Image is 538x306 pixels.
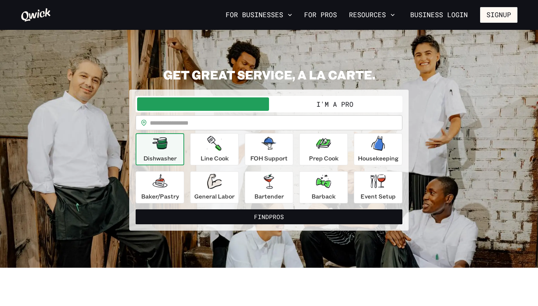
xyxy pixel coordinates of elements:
a: Business Login [404,7,474,23]
button: Prep Cook [299,133,348,165]
button: FOH Support [245,133,293,165]
button: Line Cook [190,133,239,165]
p: Barback [312,192,336,201]
p: General Labor [194,192,235,201]
button: Bartender [245,171,293,203]
button: Dishwasher [136,133,184,165]
button: I'm a Pro [269,97,401,111]
p: FOH Support [250,154,288,163]
p: Dishwasher [143,154,177,163]
button: Barback [299,171,348,203]
button: Housekeeping [354,133,402,165]
p: Baker/Pastry [141,192,179,201]
button: For Businesses [223,9,295,21]
p: Housekeeping [358,154,399,163]
button: General Labor [190,171,239,203]
a: For Pros [301,9,340,21]
button: FindPros [136,209,402,224]
p: Line Cook [201,154,229,163]
p: Bartender [254,192,284,201]
button: Event Setup [354,171,402,203]
button: Signup [480,7,517,23]
p: Prep Cook [309,154,338,163]
button: I'm a Business [137,97,269,111]
button: Baker/Pastry [136,171,184,203]
p: Event Setup [361,192,396,201]
button: Resources [346,9,398,21]
h2: GET GREAT SERVICE, A LA CARTE. [129,67,409,82]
